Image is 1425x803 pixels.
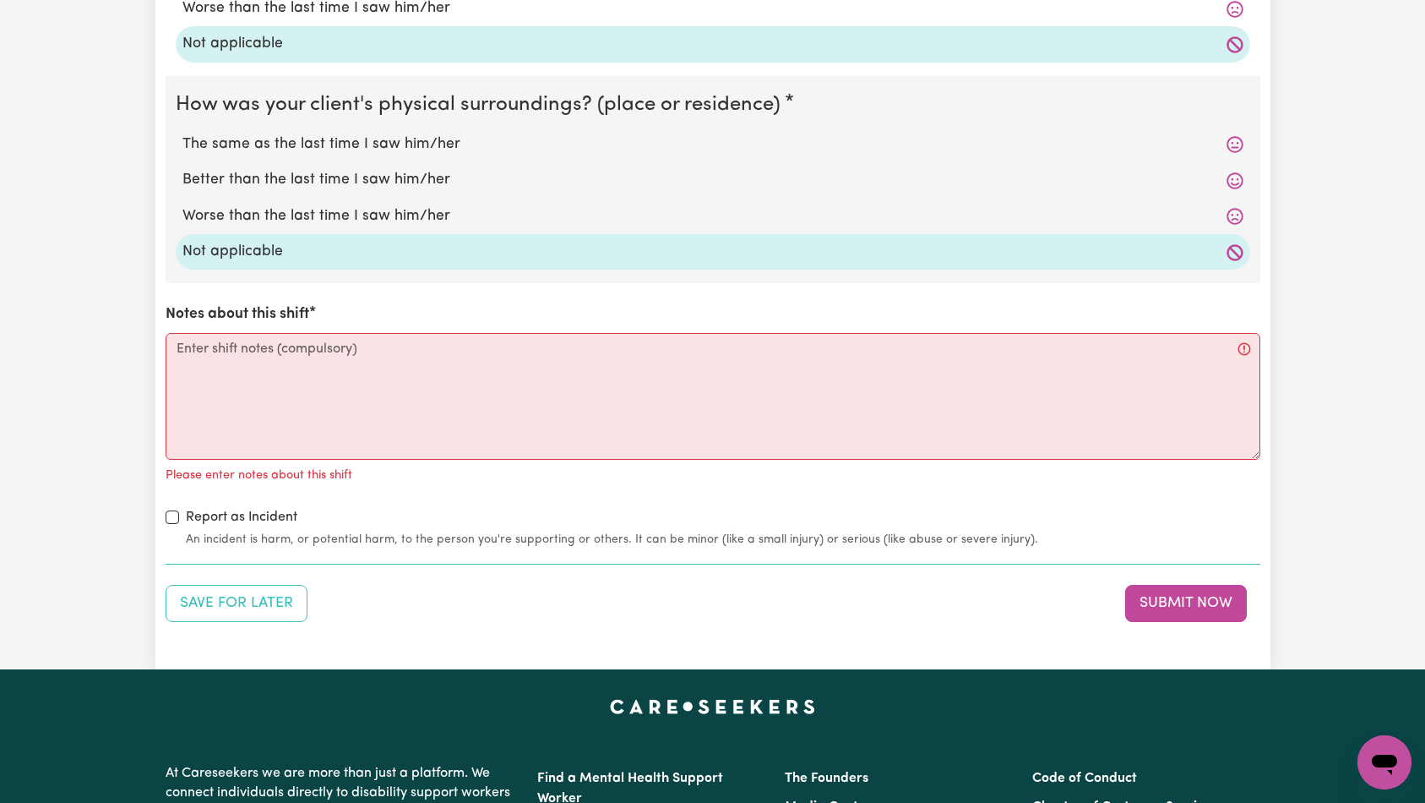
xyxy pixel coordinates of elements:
[610,700,815,713] a: Careseekers home page
[1125,585,1247,622] button: Submit your job report
[1357,735,1411,789] iframe: Button to launch messaging window
[166,467,352,485] p: Please enter notes about this shift
[1032,772,1137,785] a: Code of Conduct
[182,169,1243,191] label: Better than the last time I saw him/her
[182,205,1243,227] label: Worse than the last time I saw him/her
[182,33,1243,55] label: Not applicable
[166,303,309,325] label: Notes about this shift
[186,531,1260,549] small: An incident is harm, or potential harm, to the person you're supporting or others. It can be mino...
[785,772,868,785] a: The Founders
[176,90,787,120] legend: How was your client's physical surroundings? (place or residence)
[182,134,1243,156] label: The same as the last time I saw him/her
[166,585,307,622] button: Save your job report
[182,241,1243,263] label: Not applicable
[186,507,297,527] label: Report as Incident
